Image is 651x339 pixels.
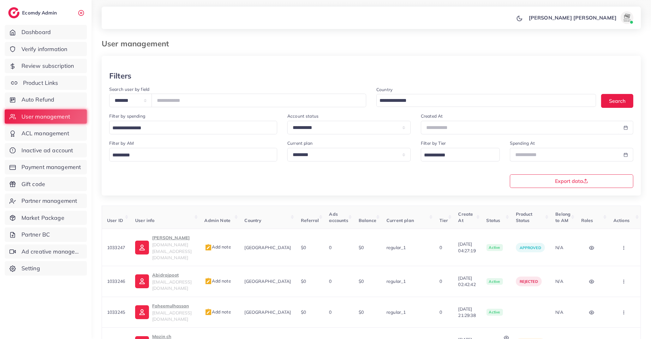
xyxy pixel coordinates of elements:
[5,109,87,124] a: User management
[245,278,291,284] span: [GEOGRAPHIC_DATA]
[301,309,306,315] span: $0
[21,180,45,188] span: Gift code
[152,302,194,310] p: Faheemulhassan
[329,278,332,284] span: 0
[5,76,87,90] a: Product Links
[23,79,58,87] span: Product Links
[487,278,503,285] span: active
[107,218,123,223] span: User ID
[5,143,87,158] a: Inactive ad account
[107,309,125,315] span: 1033245
[5,42,87,56] a: Verify information
[21,129,69,137] span: ACL management
[5,261,87,276] a: Setting
[359,309,364,315] span: $0
[109,86,149,92] label: Search user by field
[205,218,231,223] span: Admin Note
[22,10,58,16] h2: Ecomdy Admin
[421,148,500,161] div: Search for option
[458,241,476,254] span: [DATE] 04:27:19
[21,45,68,53] span: Verify information
[109,140,134,146] label: Filter by AM
[376,94,596,107] div: Search for option
[287,113,319,119] label: Account status
[487,309,503,316] span: active
[439,218,448,223] span: Tier
[21,197,77,205] span: Partner management
[376,86,392,93] label: Country
[21,62,74,70] span: Review subscription
[109,113,145,119] label: Filter by spending
[458,211,473,223] span: Create At
[21,113,70,121] span: User management
[5,92,87,107] a: Auto Refund
[109,71,131,80] h3: Filters
[386,309,406,315] span: regular_1
[107,278,125,284] span: 1033246
[102,39,174,48] h3: User management
[421,140,446,146] label: Filter by Tier
[109,121,277,134] div: Search for option
[152,242,192,260] span: [DOMAIN_NAME][EMAIL_ADDRESS][DOMAIN_NAME]
[581,218,593,223] span: Roles
[205,244,231,250] span: Add note
[5,59,87,73] a: Review subscription
[152,271,194,279] p: Abidrajpoot
[21,231,50,239] span: Partner BC
[8,7,58,18] a: logoEcomdy Admin
[287,140,313,146] label: Current plan
[439,245,442,250] span: 0
[329,245,332,250] span: 0
[21,214,64,222] span: Market Package
[386,278,406,284] span: regular_1
[110,123,269,133] input: Search for option
[555,309,563,315] span: N/A
[301,245,306,250] span: $0
[5,211,87,225] a: Market Package
[516,211,533,223] span: Product Status
[21,146,73,155] span: Inactive ad account
[359,245,364,250] span: $0
[205,308,212,316] img: admin_note.cdd0b510.svg
[135,302,194,323] a: Faheemulhassan[EMAIL_ADDRESS][DOMAIN_NAME]
[5,177,87,191] a: Gift code
[109,148,277,161] div: Search for option
[520,245,541,250] span: approved
[5,244,87,259] a: Ad creative management
[487,218,500,223] span: Status
[601,94,633,108] button: Search
[555,178,588,184] span: Export data
[5,160,87,174] a: Payment management
[510,174,633,188] button: Export data
[386,218,414,223] span: Current plan
[5,227,87,242] a: Partner BC
[205,244,212,251] img: admin_note.cdd0b510.svg
[21,28,51,36] span: Dashboard
[205,278,212,285] img: admin_note.cdd0b510.svg
[21,163,81,171] span: Payment management
[520,279,538,284] span: rejected
[510,140,535,146] label: Spending At
[529,14,617,21] p: [PERSON_NAME] [PERSON_NAME]
[107,245,125,250] span: 1033247
[245,218,262,223] span: Country
[301,278,306,284] span: $0
[329,309,332,315] span: 0
[5,126,87,141] a: ACL management
[21,96,55,104] span: Auto Refund
[555,245,563,250] span: N/A
[135,218,154,223] span: User info
[245,309,291,315] span: [GEOGRAPHIC_DATA]
[377,96,588,106] input: Search for option
[359,218,376,223] span: Balance
[152,234,194,242] p: [PERSON_NAME]
[359,278,364,284] span: $0
[21,264,40,272] span: Setting
[135,241,149,254] img: ic-user-info.36bf1079.svg
[458,275,476,288] span: [DATE] 02:42:42
[525,11,636,24] a: [PERSON_NAME] [PERSON_NAME]avatar
[421,113,443,119] label: Created At
[487,244,503,251] span: active
[439,309,442,315] span: 0
[422,150,492,160] input: Search for option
